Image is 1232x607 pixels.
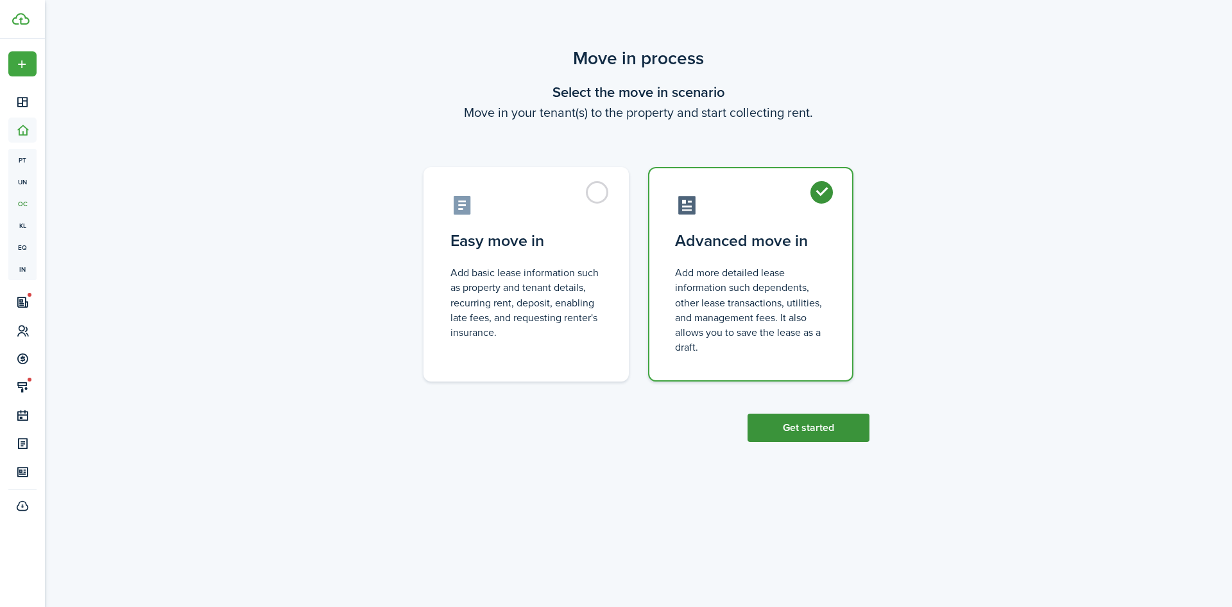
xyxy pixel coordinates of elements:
[8,215,37,236] a: kl
[450,265,602,340] control-radio-card-description: Add basic lease information such as property and tenant details, recurring rent, deposit, enablin...
[8,51,37,76] button: Open menu
[8,193,37,215] a: oc
[8,171,37,193] a: un
[12,13,30,25] img: TenantCloud
[407,45,869,72] scenario-title: Move in process
[407,103,869,122] wizard-step-header-description: Move in your tenant(s) to the property and start collecting rent.
[675,265,826,355] control-radio-card-description: Add more detailed lease information such dependents, other lease transactions, utilities, and man...
[748,414,869,442] button: Get started
[407,82,869,103] wizard-step-header-title: Select the move in scenario
[675,229,826,252] control-radio-card-title: Advanced move in
[8,258,37,280] a: in
[8,149,37,171] a: pt
[8,236,37,258] a: eq
[450,229,602,252] control-radio-card-title: Easy move in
